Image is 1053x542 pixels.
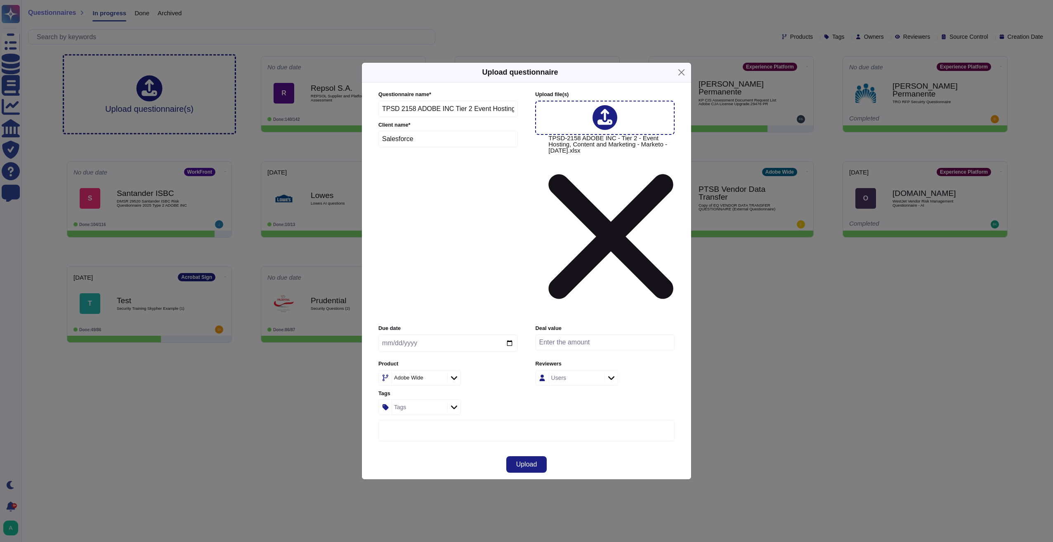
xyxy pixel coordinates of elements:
[378,92,518,97] label: Questionnaire name
[394,404,406,410] div: Tags
[378,335,517,352] input: Due date
[536,335,675,350] input: Enter the amount
[536,326,675,331] label: Deal value
[378,326,517,331] label: Due date
[506,456,547,473] button: Upload
[516,461,537,468] span: Upload
[378,131,518,147] input: Enter company name of the client
[536,361,675,367] label: Reviewers
[378,391,517,396] label: Tags
[378,361,517,367] label: Product
[378,123,518,128] label: Client name
[378,101,518,117] input: Enter questionnaire name
[548,135,673,320] span: TPSD-2158 ADOBE INC - Tier 2 - Event Hosting, Content and Marketing - Marketo - [DATE].xlsx
[394,375,423,380] div: Adobe Wide
[535,91,569,97] span: Upload file (s)
[482,67,558,78] h5: Upload questionnaire
[675,66,688,79] button: Close
[551,375,567,381] div: Users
